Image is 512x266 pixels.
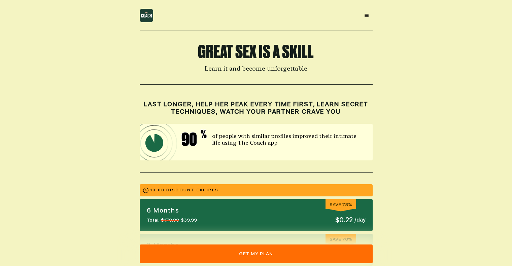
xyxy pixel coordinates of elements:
span: / day [354,216,366,224]
p: 10:00 DISCOUNT EXPIRES [150,188,219,193]
button: get my plan [140,244,373,263]
span: Save 78% [330,202,352,207]
img: icon [140,124,231,160]
span: $179.99 [161,217,179,224]
span: $39.99 [181,217,197,224]
span: Total: [147,217,159,224]
span: % [201,129,207,149]
span: Save 70% [330,236,352,242]
h2: Last longer, help her peak every time first, learn secret techniques, watch your partner crave you [140,101,373,116]
h2: Learn it and become unforgettable [140,65,373,73]
img: logo [140,9,153,22]
h1: Great Sex is a Skill [140,43,373,61]
p: of people with similar profiles improved their intimate life using The Coach app [212,133,366,146]
p: 3 Months [147,241,195,250]
span: 90 [181,130,203,149]
p: 6 months [147,206,197,215]
span: $0.22 [335,215,353,225]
